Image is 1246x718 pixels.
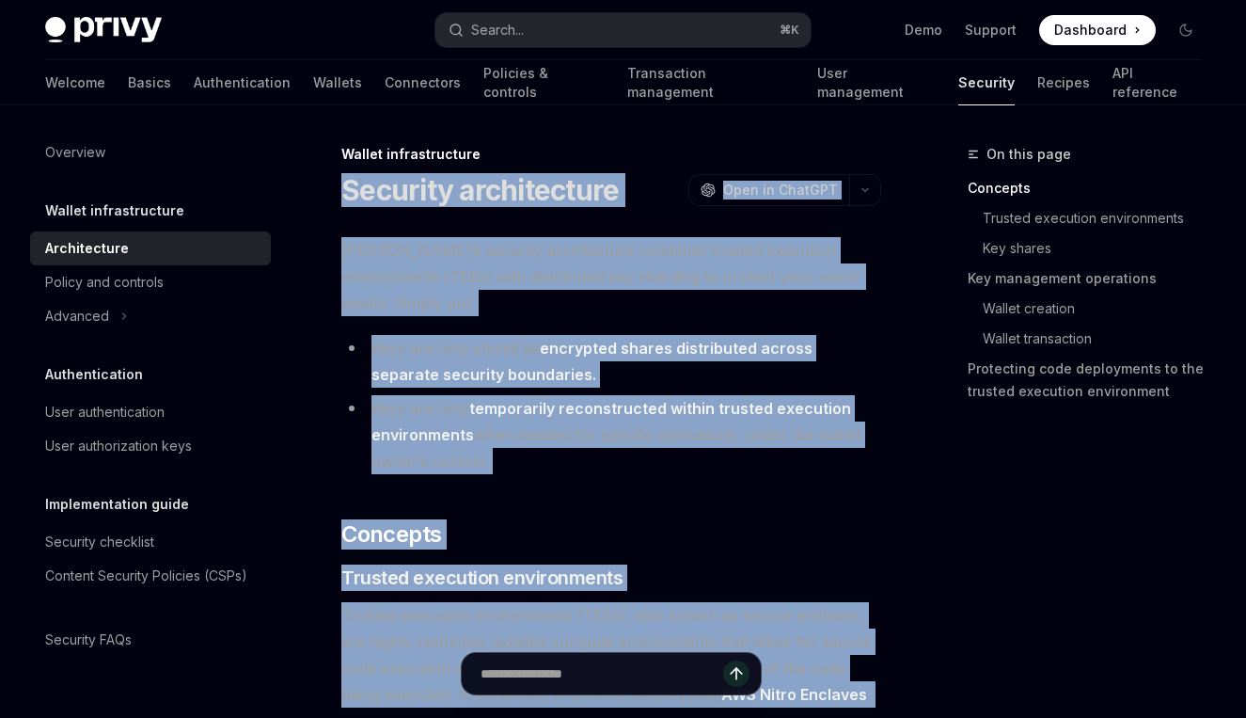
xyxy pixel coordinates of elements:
a: Dashboard [1039,15,1156,45]
span: Dashboard [1054,21,1127,40]
a: Key management operations [968,263,1216,294]
img: dark logo [45,17,162,43]
h1: Security architecture [341,173,619,207]
div: Overview [45,141,105,164]
a: Protecting code deployments to the trusted execution environment [968,354,1216,407]
a: API reference [1112,60,1201,105]
div: Advanced [45,305,109,327]
a: Security checklist [30,525,271,559]
span: Trusted execution environments [341,565,623,591]
a: User authorization keys [30,429,271,463]
a: Architecture [30,231,271,265]
div: User authorization keys [45,435,192,457]
a: Policies & controls [483,60,605,105]
div: User authentication [45,401,165,423]
a: Overview [30,136,271,169]
a: Support [965,21,1017,40]
span: Concepts [341,519,441,550]
span: Open in ChatGPT [723,181,838,199]
a: Content Security Policies (CSPs) [30,559,271,593]
div: Wallet infrastructure [341,145,881,164]
div: Architecture [45,237,129,260]
span: [PERSON_NAME]’s security architecture combines trusted execution environments (TEEs) with distrib... [341,237,881,316]
div: Security FAQs [45,629,132,651]
button: Search...⌘K [435,13,811,47]
a: User authentication [30,395,271,429]
div: Content Security Policies (CSPs) [45,565,247,587]
li: Keys are only stored as [341,335,881,388]
span: On this page [986,143,1071,166]
a: User management [817,60,937,105]
li: Keys are only when needed for specific operations, under the wallet owner’s control. [341,395,881,474]
span: ⌘ K [780,23,799,38]
a: Authentication [194,60,291,105]
a: Security FAQs [30,623,271,657]
button: Toggle dark mode [1171,15,1201,45]
strong: temporarily reconstructed within trusted execution environments [371,399,851,444]
a: Recipes [1037,60,1090,105]
a: Security [958,60,1015,105]
a: Concepts [968,173,1216,203]
h5: Authentication [45,363,143,386]
div: Search... [471,19,524,41]
div: Security checklist [45,531,154,553]
button: Send message [723,661,749,687]
a: Wallet creation [983,294,1216,324]
a: Wallets [313,60,362,105]
div: Policy and controls [45,271,164,294]
a: Basics [128,60,171,105]
a: Demo [905,21,942,40]
button: Open in ChatGPT [688,174,849,206]
a: Transaction management [627,60,795,105]
strong: encrypted shares distributed across separate security boundaries. [371,339,812,384]
h5: Implementation guide [45,493,189,516]
a: Connectors [385,60,461,105]
a: Policy and controls [30,265,271,299]
a: Wallet transaction [983,324,1216,354]
a: Welcome [45,60,105,105]
a: Key shares [983,233,1216,263]
a: Trusted execution environments [983,203,1216,233]
span: Trusted execution environments (TEEs), also known as secure enclaves, are highly restricted, isol... [341,602,881,708]
h5: Wallet infrastructure [45,199,184,222]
